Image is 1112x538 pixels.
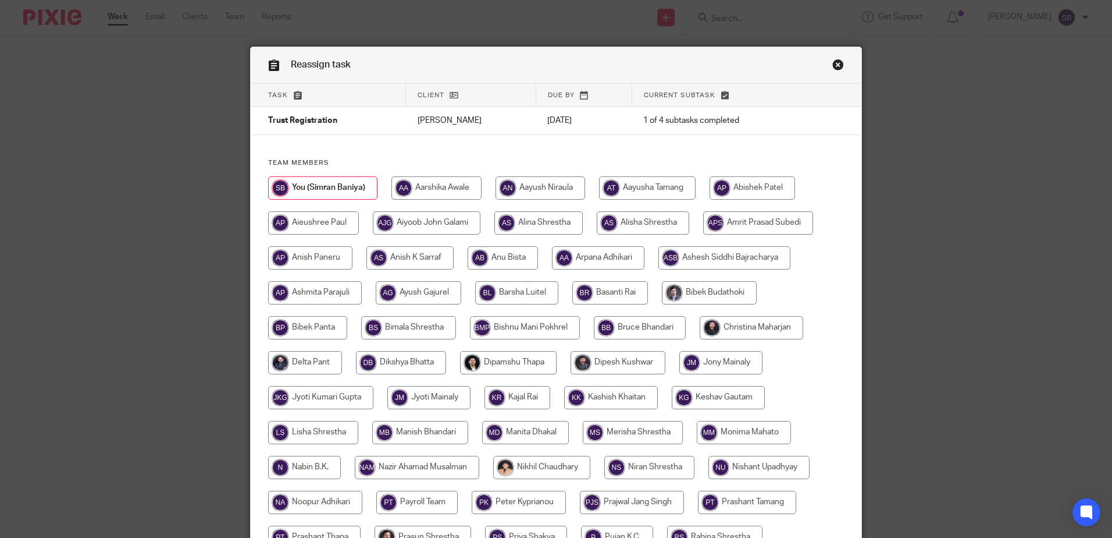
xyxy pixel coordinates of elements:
td: 1 of 4 subtasks completed [632,107,809,135]
a: Close this dialog window [832,59,844,75]
span: Client [418,92,444,98]
span: Trust Registration [268,117,337,125]
span: Due by [548,92,575,98]
h4: Team members [268,158,844,168]
p: [DATE] [547,115,620,126]
p: [PERSON_NAME] [418,115,524,126]
span: Current subtask [644,92,715,98]
span: Task [268,92,288,98]
span: Reassign task [291,60,351,69]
